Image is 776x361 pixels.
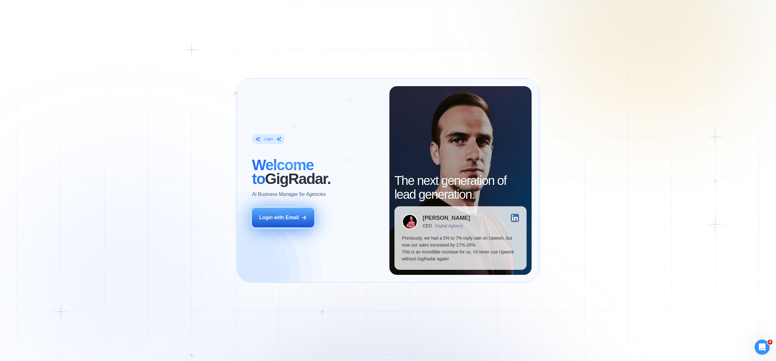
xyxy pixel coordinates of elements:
[252,208,314,227] button: Login with Email
[252,158,382,186] h2: ‍ GigRadar.
[755,340,770,355] iframe: Intercom live chat
[768,340,773,345] span: 4
[435,223,463,228] div: Digital Agency
[259,214,299,221] div: Login with Email
[394,174,527,201] h2: The next generation of lead generation.
[402,235,519,262] p: Previously, we had a 5% to 7% reply rate on Upwork, but now our sales increased by 17%-20%. This ...
[264,136,273,142] div: Login
[252,157,314,187] span: Welcome to
[423,223,432,228] div: CEO
[423,215,470,221] div: [PERSON_NAME]
[252,191,326,198] p: AI Business Manager for Agencies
